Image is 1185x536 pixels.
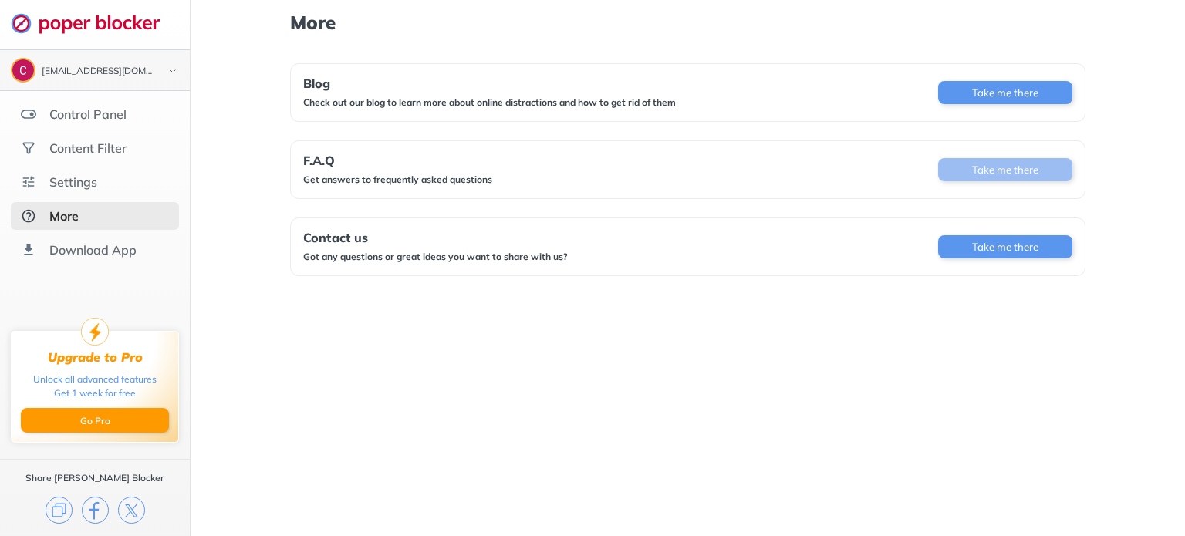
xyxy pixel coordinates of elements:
button: Take me there [938,235,1072,258]
button: Take me there [938,158,1072,181]
img: about-selected.svg [21,208,36,224]
h1: More [290,12,1085,32]
img: social.svg [21,140,36,156]
div: Control Panel [49,106,127,122]
div: Download App [49,242,137,258]
div: Contact us [303,231,568,244]
div: Upgrade to Pro [48,350,143,365]
img: features.svg [21,106,36,122]
img: logo-webpage.svg [11,12,177,34]
img: chevron-bottom-black.svg [164,63,182,79]
div: Got any questions or great ideas you want to share with us? [303,251,568,263]
div: Get answers to frequently asked questions [303,174,492,186]
img: facebook.svg [82,497,109,524]
img: download-app.svg [21,242,36,258]
div: Settings [49,174,97,190]
div: Blog [303,76,676,90]
div: Unlock all advanced features [33,373,157,386]
div: F.A.Q [303,153,492,167]
div: Share [PERSON_NAME] Blocker [25,472,164,484]
div: Get 1 week for free [54,386,136,400]
img: settings.svg [21,174,36,190]
button: Take me there [938,81,1072,104]
img: upgrade-to-pro.svg [81,318,109,346]
div: cembactn@gmail.com [42,66,156,77]
div: Check out our blog to learn more about online distractions and how to get rid of them [303,96,676,109]
img: copy.svg [46,497,73,524]
img: ACg8ocLBt5_0BkL16fOTHwdZV0TWvLOnR1J3zgHIPZH0s1_CsdLJng=s96-c [12,59,34,81]
button: Go Pro [21,408,169,433]
div: Content Filter [49,140,127,156]
div: More [49,208,79,224]
img: x.svg [118,497,145,524]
